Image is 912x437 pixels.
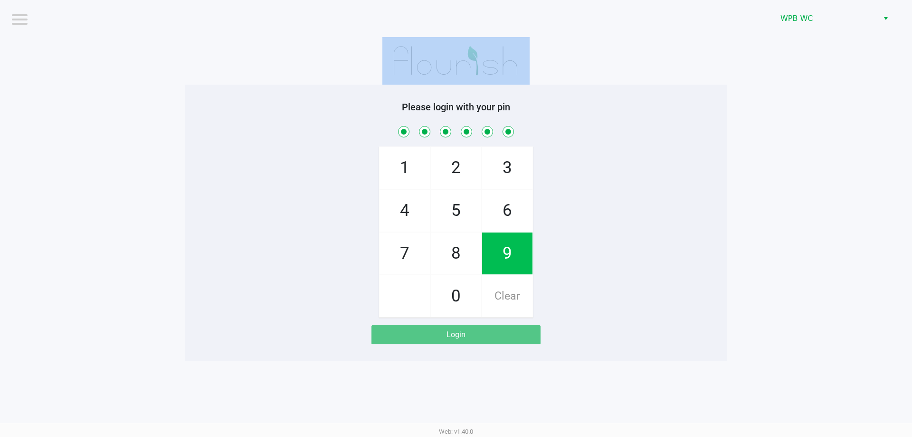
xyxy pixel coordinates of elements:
span: 4 [380,190,430,232]
span: Clear [482,275,532,317]
span: 9 [482,233,532,274]
span: 8 [431,233,481,274]
span: WPB WC [780,13,873,24]
span: 3 [482,147,532,189]
span: 7 [380,233,430,274]
span: 1 [380,147,430,189]
span: 6 [482,190,532,232]
span: Web: v1.40.0 [439,428,473,435]
button: Select [879,10,893,27]
span: 2 [431,147,481,189]
h5: Please login with your pin [192,101,720,113]
span: 5 [431,190,481,232]
span: 0 [431,275,481,317]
